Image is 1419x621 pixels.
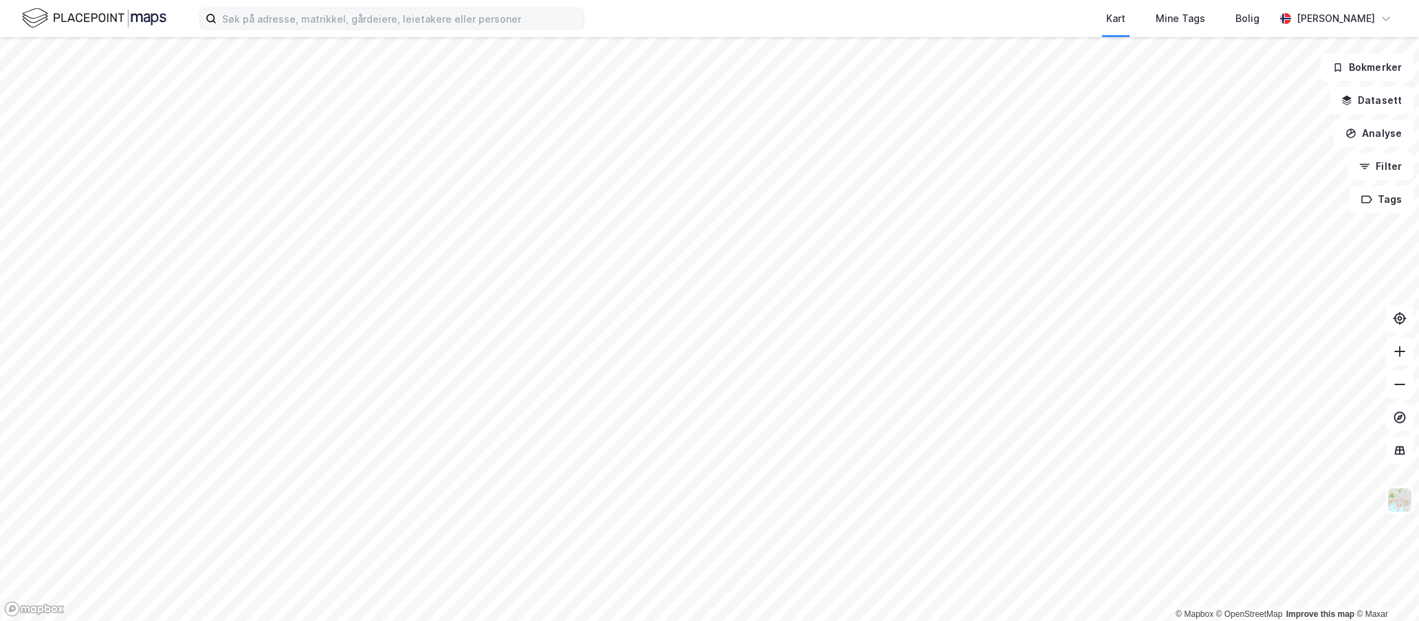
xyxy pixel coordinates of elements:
[1350,555,1419,621] div: Kontrollprogram for chat
[1106,10,1125,27] div: Kart
[1334,120,1413,147] button: Analyse
[1330,87,1413,114] button: Datasett
[1387,487,1413,513] img: Z
[1321,54,1413,81] button: Bokmerker
[1350,186,1413,213] button: Tags
[1235,10,1259,27] div: Bolig
[1297,10,1375,27] div: [PERSON_NAME]
[1176,609,1213,619] a: Mapbox
[4,601,65,617] a: Mapbox homepage
[1347,153,1413,180] button: Filter
[1216,609,1283,619] a: OpenStreetMap
[1156,10,1205,27] div: Mine Tags
[217,8,584,29] input: Søk på adresse, matrikkel, gårdeiere, leietakere eller personer
[22,6,166,30] img: logo.f888ab2527a4732fd821a326f86c7f29.svg
[1350,555,1419,621] iframe: Chat Widget
[1286,609,1354,619] a: Improve this map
